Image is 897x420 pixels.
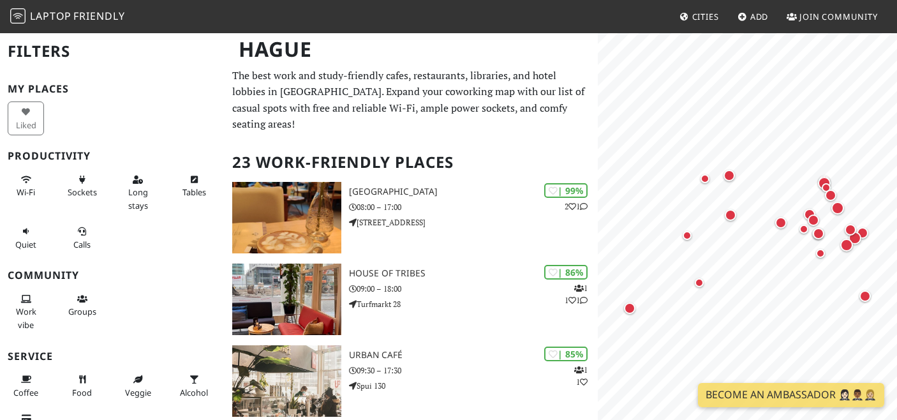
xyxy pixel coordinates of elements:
[8,269,217,281] h3: Community
[842,221,859,238] div: Map marker
[228,32,596,67] h1: Hague
[8,169,44,203] button: Wi-Fi
[16,306,36,330] span: People working
[819,180,834,195] div: Map marker
[182,186,206,198] span: Work-friendly tables
[349,364,598,377] p: 09:30 – 17:30
[801,206,818,223] div: Map marker
[72,387,92,398] span: Food
[816,173,833,190] div: Map marker
[15,239,36,250] span: Quiet
[349,201,598,213] p: 08:00 – 17:00
[544,265,588,280] div: | 86%
[17,186,35,198] span: Stable Wi-Fi
[64,169,100,203] button: Sockets
[225,345,598,417] a: Urban Café | 85% 11 Urban Café 09:30 – 17:30 Spui 130
[854,225,871,241] div: Map marker
[225,264,598,335] a: House of Tribes | 86% 111 House of Tribes 09:00 – 18:00 Turfmarkt 28
[750,11,769,22] span: Add
[697,171,713,186] div: Map marker
[349,268,598,279] h3: House of Tribes
[773,214,789,231] div: Map marker
[815,174,833,192] div: Map marker
[349,186,598,197] h3: [GEOGRAPHIC_DATA]
[180,387,208,398] span: Alcohol
[674,5,724,28] a: Cities
[10,6,125,28] a: LaptopFriendly LaptopFriendly
[73,9,124,23] span: Friendly
[805,212,822,229] div: Map marker
[349,298,598,310] p: Turfmarkt 28
[8,32,217,71] h2: Filters
[857,288,873,304] div: Map marker
[68,186,97,198] span: Power sockets
[232,264,341,335] img: House of Tribes
[8,221,44,255] button: Quiet
[732,5,774,28] a: Add
[232,68,591,133] p: The best work and study-friendly cafes, restaurants, libraries, and hotel lobbies in [GEOGRAPHIC_...
[225,182,598,253] a: Barista Cafe Frederikstraat | 99% 21 [GEOGRAPHIC_DATA] 08:00 – 17:00 [STREET_ADDRESS]
[10,8,26,24] img: LaptopFriendly
[679,228,695,243] div: Map marker
[796,221,812,237] div: Map marker
[64,221,100,255] button: Calls
[829,199,847,217] div: Map marker
[13,387,38,398] span: Coffee
[692,275,707,290] div: Map marker
[565,282,588,306] p: 1 1 1
[68,306,96,317] span: Group tables
[544,183,588,198] div: | 99%
[692,11,719,22] span: Cities
[64,289,100,322] button: Groups
[8,150,217,162] h3: Productivity
[621,300,638,317] div: Map marker
[349,350,598,361] h3: Urban Café
[8,350,217,363] h3: Service
[232,182,341,253] img: Barista Cafe Frederikstraat
[813,246,828,261] div: Map marker
[698,383,884,407] a: Become an Ambassador 🤵🏻‍♀️🤵🏾‍♂️🤵🏼‍♀️
[128,186,148,211] span: Long stays
[8,289,44,335] button: Work vibe
[722,207,739,223] div: Map marker
[120,169,156,216] button: Long stays
[799,11,878,22] span: Join Community
[565,200,588,213] p: 2 1
[349,216,598,229] p: [STREET_ADDRESS]
[64,369,100,403] button: Food
[176,369,212,403] button: Alcohol
[8,369,44,403] button: Coffee
[176,169,212,203] button: Tables
[721,167,738,184] div: Map marker
[574,364,588,388] p: 1 1
[120,369,156,403] button: Veggie
[125,387,151,398] span: Veggie
[544,347,588,361] div: | 85%
[349,283,598,295] p: 09:00 – 18:00
[232,143,591,182] h2: 23 Work-Friendly Places
[232,345,341,417] img: Urban Café
[838,236,856,254] div: Map marker
[349,380,598,392] p: Spui 130
[782,5,883,28] a: Join Community
[73,239,91,250] span: Video/audio calls
[8,83,217,95] h3: My Places
[30,9,71,23] span: Laptop
[810,225,827,242] div: Map marker
[822,187,839,204] div: Map marker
